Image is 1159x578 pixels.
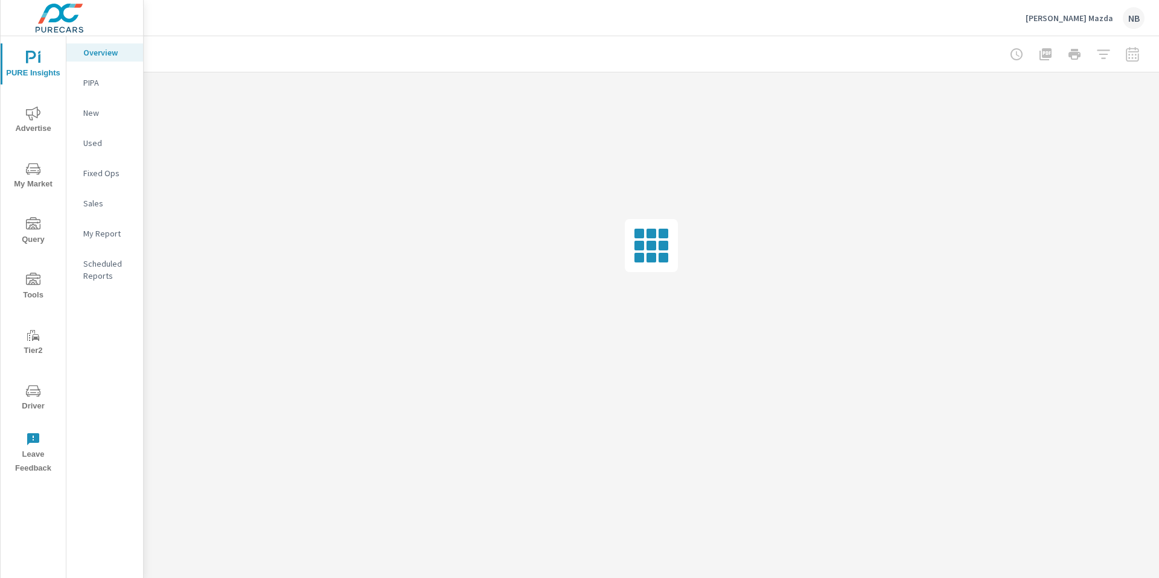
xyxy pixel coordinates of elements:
[83,107,133,119] p: New
[66,194,143,212] div: Sales
[4,51,62,80] span: PURE Insights
[83,167,133,179] p: Fixed Ops
[66,164,143,182] div: Fixed Ops
[1,36,66,480] div: nav menu
[66,134,143,152] div: Used
[66,224,143,243] div: My Report
[83,227,133,240] p: My Report
[4,384,62,413] span: Driver
[83,77,133,89] p: PIPA
[4,328,62,358] span: Tier2
[66,43,143,62] div: Overview
[83,137,133,149] p: Used
[4,432,62,475] span: Leave Feedback
[1026,13,1113,24] p: [PERSON_NAME] Mazda
[4,106,62,136] span: Advertise
[66,104,143,122] div: New
[83,46,133,59] p: Overview
[1123,7,1145,29] div: NB
[4,162,62,191] span: My Market
[66,74,143,92] div: PIPA
[66,255,143,285] div: Scheduled Reports
[83,258,133,282] p: Scheduled Reports
[4,217,62,247] span: Query
[83,197,133,209] p: Sales
[4,273,62,302] span: Tools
